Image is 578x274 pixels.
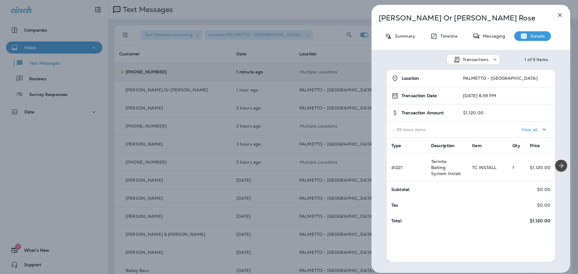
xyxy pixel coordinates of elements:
span: TC INSTALL [472,165,496,170]
p: Details [527,34,545,38]
p: $0.00 [537,187,550,192]
span: Description [431,143,455,148]
span: Total [391,218,402,223]
span: Subtotal [391,187,409,192]
span: $1,120.00 [530,218,550,223]
p: [PERSON_NAME] Or [PERSON_NAME] Rose [379,14,543,22]
p: Timeline [437,34,458,38]
span: Location [402,76,419,81]
td: PALMETTO - [GEOGRAPHIC_DATA] [458,70,555,87]
span: Price [530,143,540,148]
p: Transactions [463,57,489,62]
span: Transaction Date [402,93,437,98]
td: [DATE] 6:59 PM [458,87,555,104]
button: View all [519,124,550,135]
p: ... 59 more items [391,127,453,132]
span: Type [391,143,401,148]
span: Qty [512,143,520,148]
p: View all [521,127,538,132]
span: Transaction Amount [402,110,444,115]
span: Termite Baiting System Install [431,159,461,176]
p: Messaging [480,34,505,38]
td: $1,120.00 [458,104,555,122]
div: 1 of 5 Items [524,57,548,62]
button: Next [555,160,567,172]
p: Summary [392,34,415,38]
p: $1,120.00 [530,165,550,170]
span: 1 [512,165,514,170]
span: Item [472,143,482,148]
span: Tax [391,202,398,208]
p: $0.00 [537,203,550,208]
span: 41221 [391,165,403,170]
